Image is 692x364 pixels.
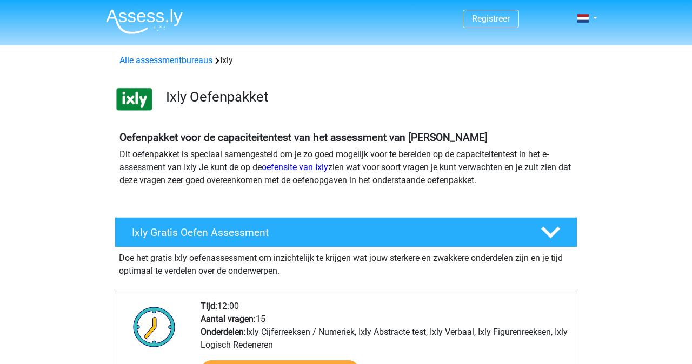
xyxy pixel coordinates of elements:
[115,247,577,278] div: Doe het gratis Ixly oefenassessment om inzichtelijk te krijgen wat jouw sterkere en zwakkere onde...
[119,55,212,65] a: Alle assessmentbureaus
[201,327,246,337] b: Onderdelen:
[132,226,523,239] h4: Ixly Gratis Oefen Assessment
[106,9,183,34] img: Assessly
[119,131,488,144] b: Oefenpakket voor de capaciteitentest van het assessment van [PERSON_NAME]
[110,217,582,247] a: Ixly Gratis Oefen Assessment
[119,148,573,187] p: Dit oefenpakket is speciaal samengesteld om je zo goed mogelijk voor te bereiden op de capaciteit...
[115,80,154,118] img: ixly.png
[127,300,182,354] img: Klok
[472,14,510,24] a: Registreer
[166,89,569,105] h3: Ixly Oefenpakket
[201,301,217,311] b: Tijd:
[262,162,328,172] a: oefensite van Ixly
[201,314,256,324] b: Aantal vragen:
[115,54,577,67] div: Ixly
